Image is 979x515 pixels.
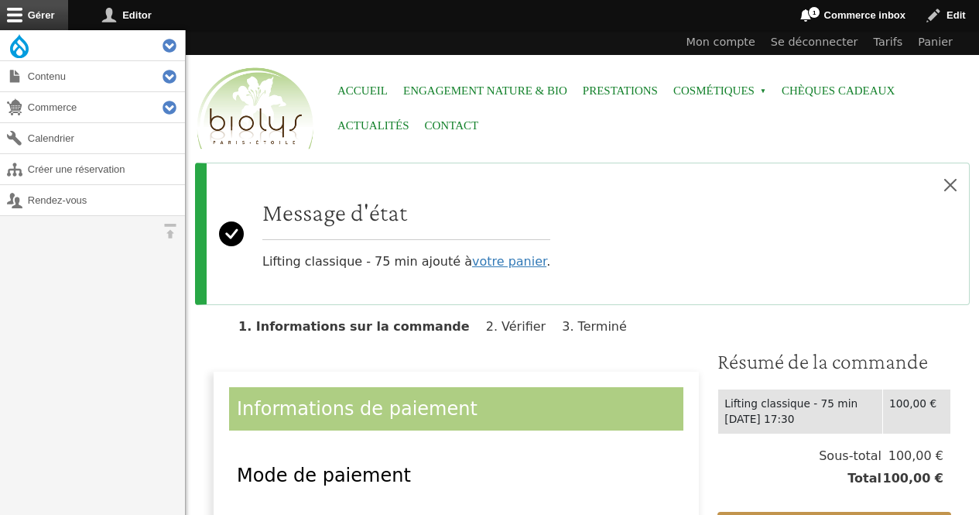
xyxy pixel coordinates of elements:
[562,319,639,334] li: Terminé
[881,447,943,465] span: 100,00 €
[883,389,951,434] td: 100,00 €
[219,176,244,292] svg: Success:
[186,30,979,163] header: Entête du site
[763,30,866,55] a: Se déconnecter
[808,6,820,19] span: 1
[724,396,876,412] div: Lifting classique - 75 min
[881,469,943,488] span: 100,00 €
[337,108,409,143] a: Actualités
[760,88,766,94] span: »
[679,30,763,55] a: Mon compte
[724,413,794,425] time: [DATE] 17:30
[403,74,567,108] a: Engagement Nature & Bio
[819,447,881,465] span: Sous-total
[910,30,960,55] a: Panier
[673,74,766,108] span: Cosmétiques
[155,216,185,246] button: Orientation horizontale
[866,30,911,55] a: Tarifs
[237,465,411,486] span: Mode de paiement
[425,108,479,143] a: Contact
[932,163,969,207] button: Close
[847,469,881,488] span: Total
[195,163,970,305] div: Message d'état
[717,348,951,375] h3: Résumé de la commande
[782,74,895,108] a: Chèques cadeaux
[262,197,550,227] h2: Message d'état
[337,74,388,108] a: Accueil
[193,65,317,153] img: Accueil
[472,254,546,269] a: votre panier
[486,319,558,334] li: Vérifier
[583,74,658,108] a: Prestations
[262,197,550,271] div: Lifting classique - 75 min ajouté à .
[238,319,482,334] li: Informations sur la commande
[237,398,478,420] span: Informations de paiement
